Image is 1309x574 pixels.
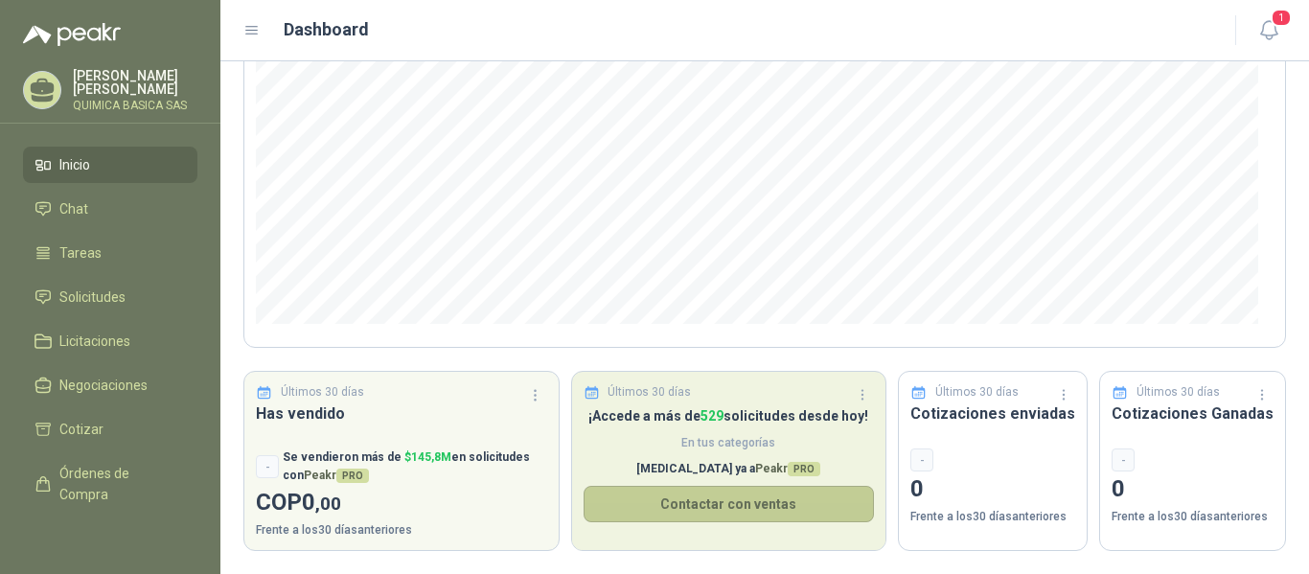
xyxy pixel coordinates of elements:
p: 0 [1112,471,1274,508]
span: Tareas [59,242,102,264]
button: 1 [1252,13,1286,48]
h1: Dashboard [284,16,369,43]
span: Cotizar [59,419,103,440]
span: En tus categorías [584,434,875,452]
p: Últimos 30 días [1137,383,1220,402]
a: Cotizar [23,411,197,448]
a: Órdenes de Compra [23,455,197,513]
a: Licitaciones [23,323,197,359]
span: 0 [302,489,341,516]
p: ¡Accede a más de solicitudes desde hoy! [584,405,875,426]
span: 529 [700,408,723,424]
h3: Cotizaciones Ganadas [1112,402,1274,425]
span: Peakr [755,462,820,475]
img: Logo peakr [23,23,121,46]
p: Frente a los 30 días anteriores [1112,508,1274,526]
a: Solicitudes [23,279,197,315]
p: Frente a los 30 días anteriores [256,521,547,540]
p: QUIMICA BASICA SAS [73,100,197,111]
p: COP [256,485,547,521]
h3: Has vendido [256,402,547,425]
span: Licitaciones [59,331,130,352]
div: - [1112,448,1135,471]
p: [MEDICAL_DATA] ya a [584,460,875,478]
span: ,00 [315,493,341,515]
div: - [910,448,933,471]
span: PRO [788,462,820,476]
p: Se vendieron más de en solicitudes con [283,448,547,485]
a: Inicio [23,147,197,183]
button: Contactar con ventas [584,486,875,522]
p: Últimos 30 días [935,383,1019,402]
span: $ 145,8M [404,450,451,464]
span: Inicio [59,154,90,175]
a: Remisiones [23,520,197,557]
span: Órdenes de Compra [59,463,179,505]
span: Peakr [304,469,369,482]
h3: Cotizaciones enviadas [910,402,1075,425]
span: Negociaciones [59,375,148,396]
div: - [256,455,279,478]
p: Últimos 30 días [608,383,691,402]
h3: Solicitudes Recibidas [584,402,875,425]
span: Chat [59,198,88,219]
p: Últimos 30 días [281,383,364,402]
span: 1 [1271,9,1292,27]
a: Negociaciones [23,367,197,403]
span: Solicitudes [59,287,126,308]
span: PRO [336,469,369,483]
p: 0 [910,471,1075,508]
a: Tareas [23,235,197,271]
p: Frente a los 30 días anteriores [910,508,1075,526]
a: Chat [23,191,197,227]
p: [PERSON_NAME] [PERSON_NAME] [73,69,197,96]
